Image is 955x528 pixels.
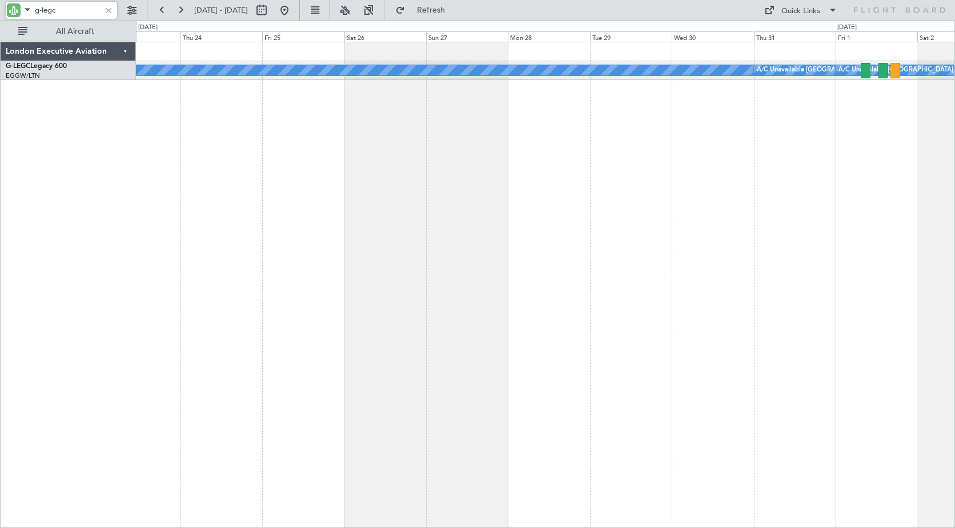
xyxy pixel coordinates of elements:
[6,63,30,70] span: G-LEGC
[837,23,857,33] div: [DATE]
[13,22,124,41] button: All Aircraft
[99,31,180,42] div: Wed 23
[757,62,942,79] div: A/C Unavailable [GEOGRAPHIC_DATA] ([GEOGRAPHIC_DATA])
[180,31,262,42] div: Thu 24
[262,31,344,42] div: Fri 25
[407,6,455,14] span: Refresh
[590,31,672,42] div: Tue 29
[6,71,40,80] a: EGGW/LTN
[759,1,843,19] button: Quick Links
[138,23,158,33] div: [DATE]
[754,31,836,42] div: Thu 31
[836,31,917,42] div: Fri 1
[194,5,248,15] span: [DATE] - [DATE]
[6,63,67,70] a: G-LEGCLegacy 600
[390,1,459,19] button: Refresh
[35,2,101,19] input: A/C (Reg. or Type)
[781,6,820,17] div: Quick Links
[426,31,508,42] div: Sun 27
[30,27,121,35] span: All Aircraft
[508,31,589,42] div: Mon 28
[672,31,753,42] div: Wed 30
[344,31,426,42] div: Sat 26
